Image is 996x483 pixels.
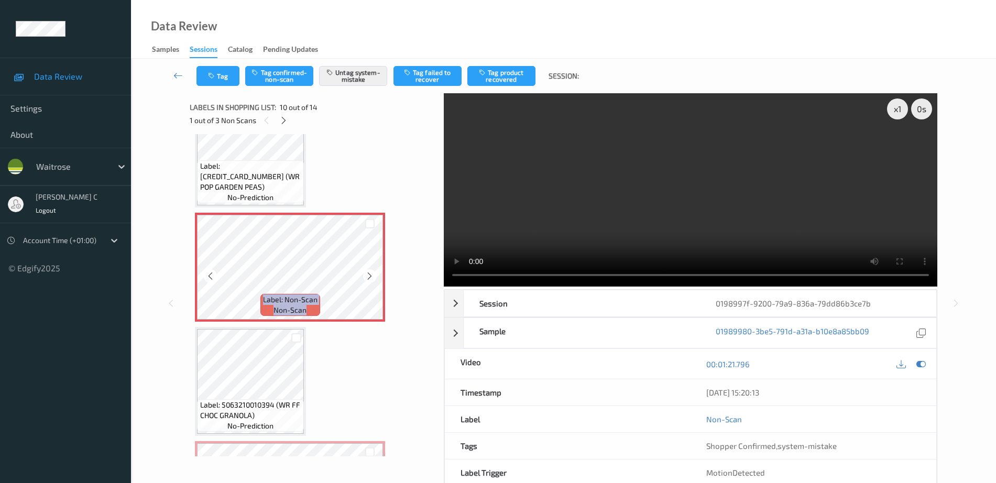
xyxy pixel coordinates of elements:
a: Pending Updates [263,42,329,57]
button: Tag [196,66,239,86]
div: Label [445,406,691,432]
div: 0198997f-9200-79a9-836a-79dd86b3ce7b [700,290,936,316]
div: Samples [152,44,179,57]
a: Non-Scan [706,414,742,424]
button: Untag system-mistake [319,66,387,86]
button: Tag confirmed-non-scan [245,66,313,86]
div: Data Review [151,21,217,31]
div: Catalog [228,44,253,57]
span: Label: Non-Scan [263,294,318,305]
span: Label: [CREDIT_CARD_NUMBER] (WR POP GARDEN PEAS) [200,161,302,192]
span: non-scan [273,305,307,315]
span: no-prediction [227,192,273,203]
button: Tag product recovered [467,66,535,86]
div: Session [464,290,700,316]
div: Session0198997f-9200-79a9-836a-79dd86b3ce7b [444,290,937,317]
div: Pending Updates [263,44,318,57]
span: system-mistake [778,441,837,451]
div: 1 out of 3 Non Scans [190,114,436,127]
a: Sessions [190,42,228,58]
a: 01989980-3be5-791d-a31a-b10e8a85bb09 [716,326,869,340]
span: Session: [549,71,579,81]
a: Catalog [228,42,263,57]
span: 10 out of 14 [280,102,318,113]
div: [DATE] 15:20:13 [706,387,921,398]
span: , [706,441,837,451]
a: Samples [152,42,190,57]
div: Sessions [190,44,217,58]
span: no-prediction [227,421,273,431]
span: Shopper Confirmed [706,441,776,451]
div: Sample [464,318,700,348]
div: 0 s [911,98,932,119]
div: Video [445,349,691,379]
div: Sample01989980-3be5-791d-a31a-b10e8a85bb09 [444,317,937,348]
div: Timestamp [445,379,691,405]
div: Tags [445,433,691,459]
div: x 1 [887,98,908,119]
button: Tag failed to recover [393,66,462,86]
span: Label: 5063210010394 (WR FF CHOC GRANOLA) [200,400,302,421]
a: 00:01:21.796 [706,359,750,369]
span: Labels in shopping list: [190,102,276,113]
